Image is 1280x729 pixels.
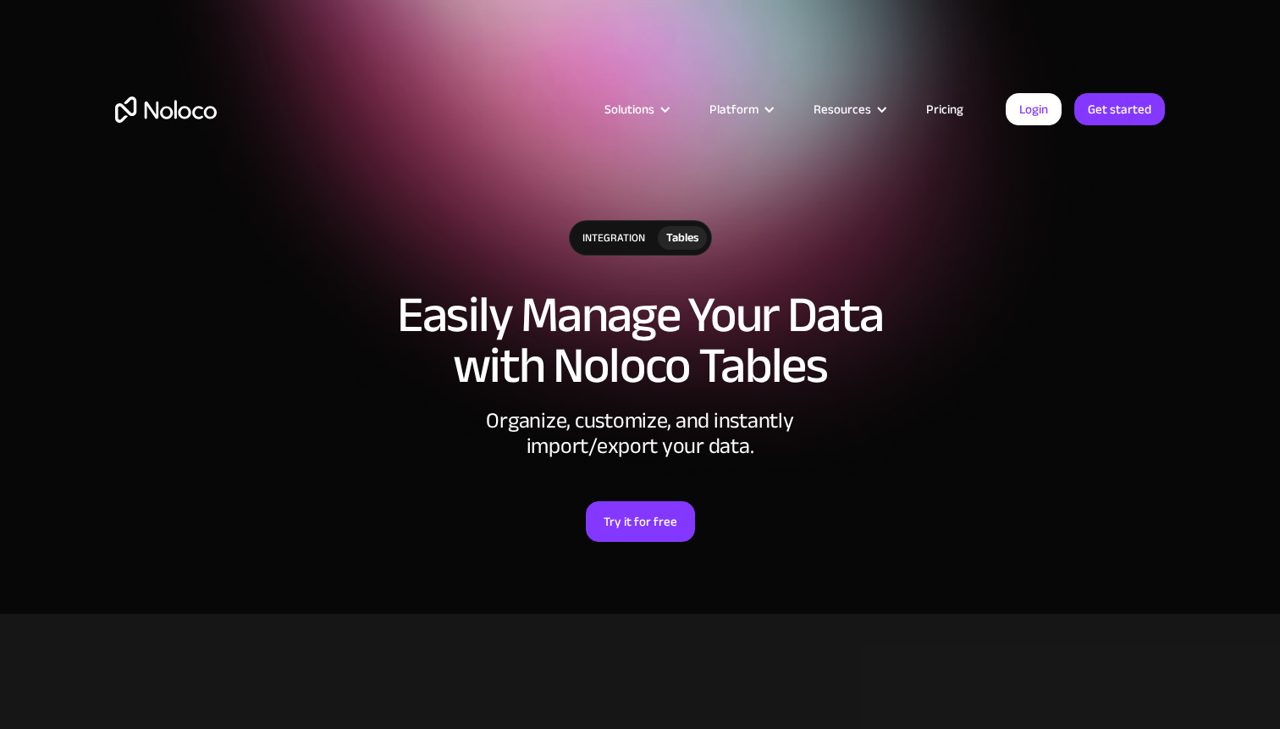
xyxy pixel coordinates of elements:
div: Resources [814,98,871,120]
div: Solutions [583,98,688,120]
a: Get started [1074,93,1165,125]
div: Platform [709,98,759,120]
div: integration [570,221,658,255]
div: Tables [666,229,698,247]
div: Try it for free [604,511,677,533]
div: Organize, customize, and instantly import/export your data. [386,408,894,459]
a: home [115,97,217,123]
a: Try it for free [586,501,695,542]
a: Pricing [905,98,985,120]
div: Resources [792,98,905,120]
a: Login [1006,93,1062,125]
div: Solutions [604,98,654,120]
h1: Easily Manage Your Data with Noloco Tables [115,290,1165,391]
div: Platform [688,98,792,120]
